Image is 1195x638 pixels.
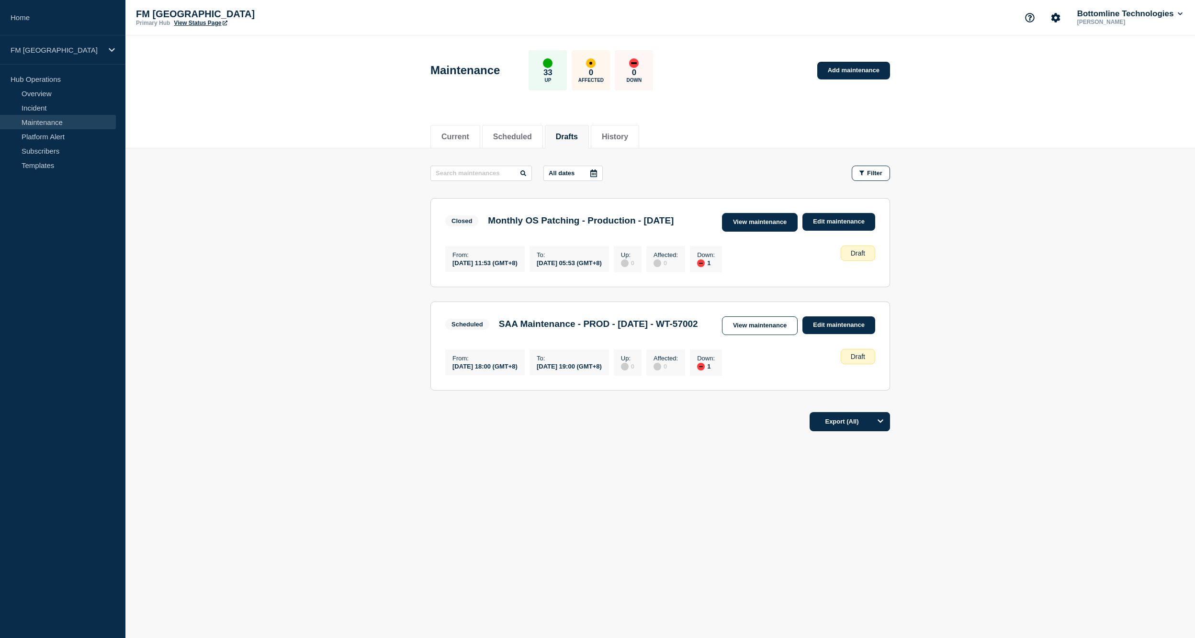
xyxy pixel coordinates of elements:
[1020,8,1040,28] button: Support
[621,251,634,258] p: Up :
[621,258,634,267] div: 0
[493,133,532,141] button: Scheduled
[1075,9,1184,19] button: Bottomline Technologies
[589,68,593,78] p: 0
[802,213,875,231] a: Edit maintenance
[817,62,890,79] a: Add maintenance
[430,166,532,181] input: Search maintenances
[543,166,603,181] button: All dates
[654,363,661,370] div: disabled
[1046,8,1066,28] button: Account settings
[632,68,636,78] p: 0
[654,251,678,258] p: Affected :
[621,355,634,362] p: Up :
[621,362,634,370] div: 0
[537,251,602,258] p: To :
[136,20,170,26] p: Primary Hub
[556,133,578,141] button: Drafts
[802,316,875,334] a: Edit maintenance
[697,251,715,258] p: Down :
[537,258,602,267] div: [DATE] 05:53 (GMT+8)
[452,355,518,362] p: From :
[499,319,698,329] h3: SAA Maintenance - PROD - [DATE] - WT-57002
[543,58,552,68] div: up
[441,133,469,141] button: Current
[621,363,629,370] div: disabled
[451,321,483,328] div: Scheduled
[586,58,596,68] div: affected
[810,412,890,431] button: Export (All)
[697,363,705,370] div: down
[867,169,882,177] span: Filter
[841,349,875,364] div: Draft
[543,68,552,78] p: 33
[1075,19,1175,25] p: [PERSON_NAME]
[602,133,628,141] button: History
[697,362,715,370] div: 1
[654,362,678,370] div: 0
[11,46,102,54] p: FM [GEOGRAPHIC_DATA]
[852,166,890,181] button: Filter
[452,251,518,258] p: From :
[451,217,472,224] div: Closed
[174,20,227,26] a: View Status Page
[722,213,798,232] a: View maintenance
[488,215,674,226] h3: Monthly OS Patching - Production - [DATE]
[549,169,575,177] p: All dates
[452,258,518,267] div: [DATE] 11:53 (GMT+8)
[621,259,629,267] div: disabled
[430,64,500,77] h1: Maintenance
[697,355,715,362] p: Down :
[544,78,551,83] p: Up
[654,355,678,362] p: Affected :
[654,258,678,267] div: 0
[871,412,890,431] button: Options
[136,9,327,20] p: FM [GEOGRAPHIC_DATA]
[722,316,798,335] a: View maintenance
[697,258,715,267] div: 1
[697,259,705,267] div: down
[452,362,518,370] div: [DATE] 18:00 (GMT+8)
[578,78,604,83] p: Affected
[841,246,875,261] div: Draft
[629,58,639,68] div: down
[537,355,602,362] p: To :
[627,78,642,83] p: Down
[537,362,602,370] div: [DATE] 19:00 (GMT+8)
[654,259,661,267] div: disabled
